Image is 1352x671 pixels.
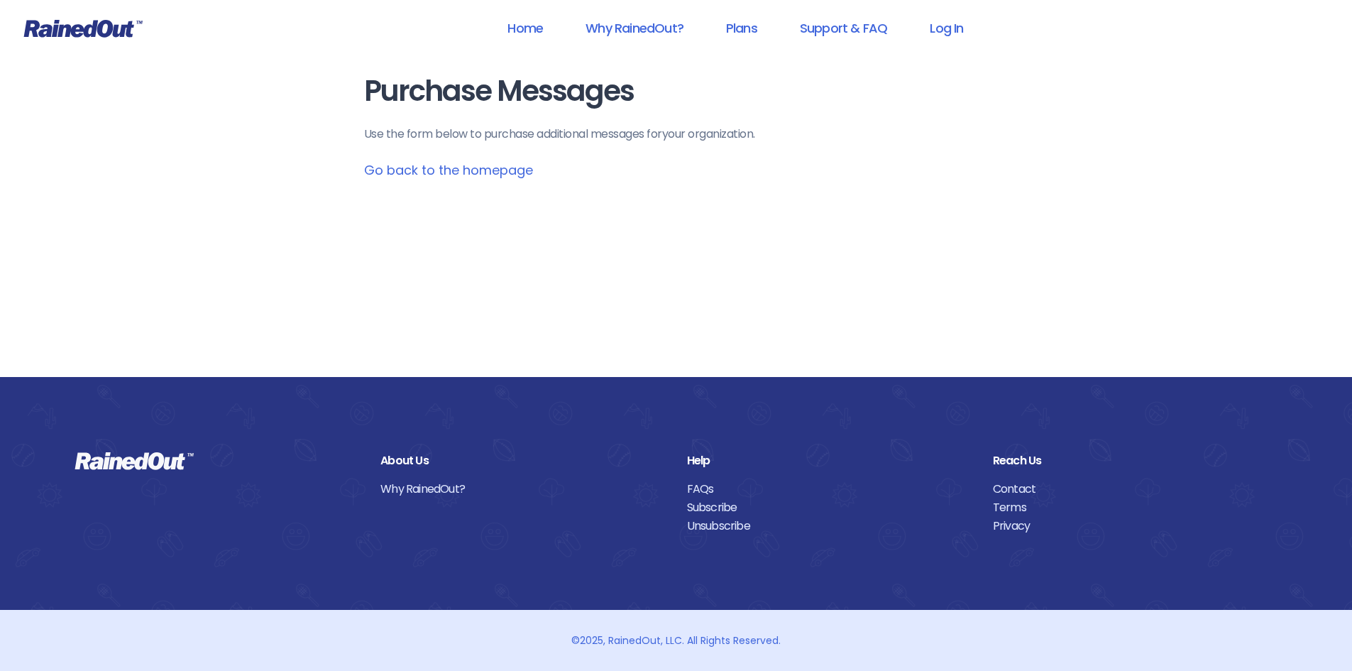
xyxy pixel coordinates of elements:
[687,480,972,498] a: FAQs
[364,75,989,107] h1: Purchase Messages
[687,452,972,470] div: Help
[993,498,1277,517] a: Terms
[993,480,1277,498] a: Contact
[364,126,989,143] p: Use the form below to purchase additional messages for your organization .
[364,161,533,179] a: Go back to the homepage
[993,452,1277,470] div: Reach Us
[380,480,665,498] a: Why RainedOut?
[687,498,972,517] a: Subscribe
[781,12,906,44] a: Support & FAQ
[993,517,1277,535] a: Privacy
[911,12,982,44] a: Log In
[708,12,776,44] a: Plans
[380,452,665,470] div: About Us
[687,517,972,535] a: Unsubscribe
[489,12,561,44] a: Home
[567,12,702,44] a: Why RainedOut?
